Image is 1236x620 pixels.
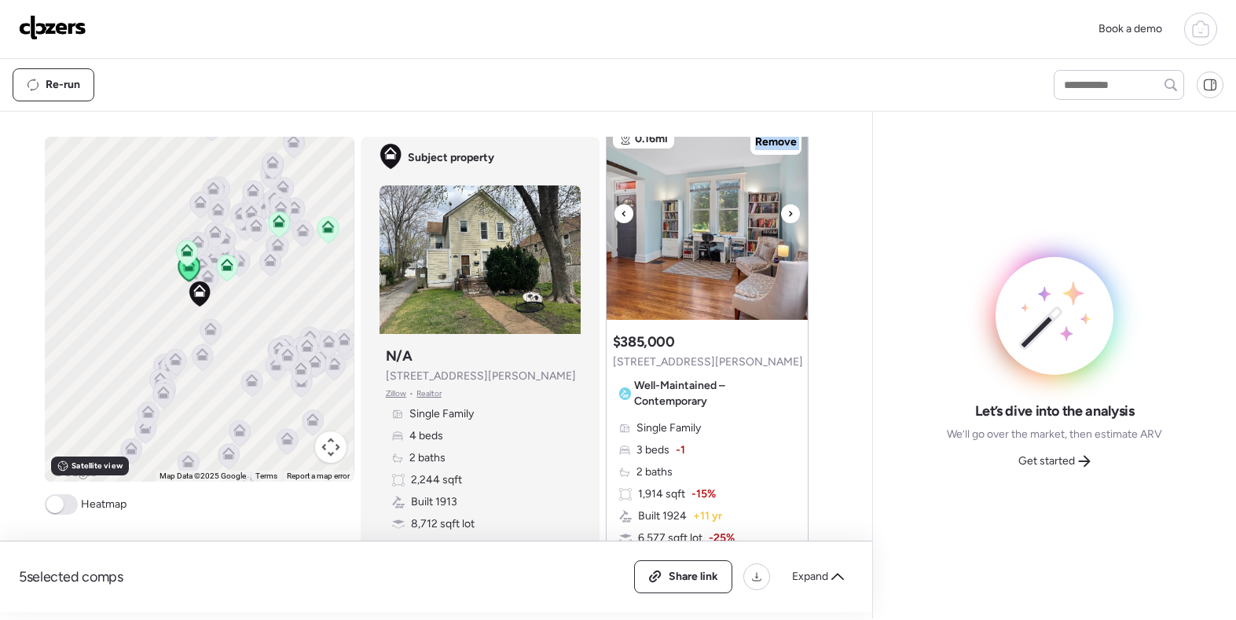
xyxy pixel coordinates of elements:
[315,431,347,463] button: Map camera controls
[792,569,828,585] span: Expand
[409,450,446,466] span: 2 baths
[636,442,669,458] span: 3 beds
[287,471,350,480] a: Report a map error
[160,471,246,480] span: Map Data ©2025 Google
[613,354,803,370] span: [STREET_ADDRESS][PERSON_NAME]
[638,486,685,502] span: 1,914 sqft
[19,567,123,586] span: 5 selected comps
[669,569,718,585] span: Share link
[635,131,668,147] span: 0.16mi
[411,494,457,510] span: Built 1913
[638,508,687,524] span: Built 1924
[386,387,407,400] span: Zillow
[19,15,86,40] img: Logo
[636,420,701,436] span: Single Family
[411,472,462,488] span: 2,244 sqft
[676,442,685,458] span: -1
[46,77,80,93] span: Re-run
[409,406,474,422] span: Single Family
[386,369,576,384] span: [STREET_ADDRESS][PERSON_NAME]
[975,402,1135,420] span: Let’s dive into the analysis
[755,134,797,150] span: Remove
[72,460,122,472] span: Satellite view
[634,378,796,409] span: Well-Maintained – Contemporary
[709,530,735,546] span: -25%
[416,387,442,400] span: Realtor
[255,471,277,480] a: Terms (opens in new tab)
[1098,22,1162,35] span: Book a demo
[1018,453,1075,469] span: Get started
[49,461,101,482] a: Open this area in Google Maps (opens a new window)
[81,497,127,512] span: Heatmap
[408,150,494,166] span: Subject property
[613,332,675,351] h3: $385,000
[411,516,475,532] span: 8,712 sqft lot
[693,508,722,524] span: + 11 yr
[636,464,673,480] span: 2 baths
[409,428,443,444] span: 4 beds
[386,347,413,365] h3: N/A
[49,461,101,482] img: Google
[691,486,716,502] span: -15%
[947,427,1162,442] span: We’ll go over the market, then estimate ARV
[638,530,702,546] span: 6,577 sqft lot
[409,387,413,400] span: •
